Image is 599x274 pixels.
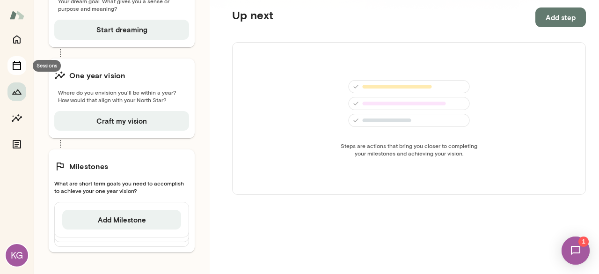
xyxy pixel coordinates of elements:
[54,202,189,237] div: Add Milestone
[7,82,26,101] button: Growth Plan
[6,244,28,267] div: KG
[7,109,26,127] button: Insights
[338,142,480,157] span: Steps are actions that bring you closer to completing your milestones and achieving your vision.
[33,60,61,72] div: Sessions
[54,111,189,131] button: Craft my vision
[54,179,189,194] span: What are short term goals you need to accomplish to achieve your one year vision?
[7,135,26,154] button: Documents
[9,6,24,24] img: Mento
[7,30,26,49] button: Home
[62,210,181,230] button: Add Milestone
[69,70,125,81] h6: One year vision
[535,7,586,27] button: Add step
[54,20,189,39] button: Start dreaming
[232,7,273,27] h5: Up next
[54,89,189,104] span: Where do you envision you'll be within a year? How would that align with your North Star?
[7,56,26,75] button: Sessions
[69,161,109,172] h6: Milestones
